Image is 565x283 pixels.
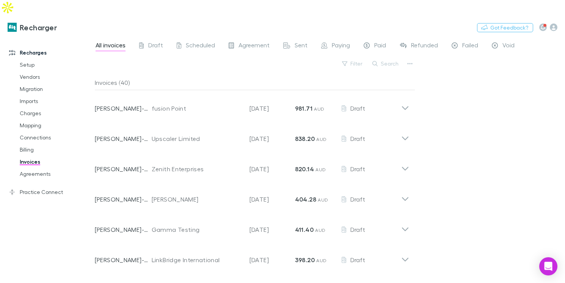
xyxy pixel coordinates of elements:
[350,165,365,172] span: Draft
[12,71,93,83] a: Vendors
[12,168,93,180] a: Agreements
[295,226,314,233] strong: 411.40
[239,41,270,51] span: Agreement
[12,131,93,144] a: Connections
[350,195,365,203] span: Draft
[12,107,93,119] a: Charges
[318,197,328,203] span: AUD
[250,195,295,204] p: [DATE]
[250,104,295,113] p: [DATE]
[148,41,163,51] span: Draft
[332,41,350,51] span: Paying
[295,256,315,264] strong: 398.20
[2,186,93,198] a: Practice Connect
[539,257,557,275] div: Open Intercom Messenger
[350,135,365,142] span: Draft
[250,255,295,264] p: [DATE]
[89,211,415,242] div: [PERSON_NAME]-0048Gamma Testing[DATE]411.40 AUDDraft
[152,104,242,113] div: fusion Point
[12,119,93,131] a: Mapping
[89,120,415,151] div: [PERSON_NAME]-0046Upscaler Limited[DATE]838.20 AUDDraft
[315,227,325,233] span: AUD
[338,59,367,68] button: Filter
[186,41,215,51] span: Scheduled
[12,156,93,168] a: Invoices
[152,255,242,264] div: LinkBridge International
[12,144,93,156] a: Billing
[250,164,295,174] p: [DATE]
[3,18,61,36] a: Recharger
[295,195,316,203] strong: 404.28
[316,136,326,142] span: AUD
[502,41,515,51] span: Void
[152,134,242,143] div: Upscaler Limited
[250,134,295,143] p: [DATE]
[152,164,242,174] div: Zenith Enterprises
[315,167,326,172] span: AUD
[96,41,126,51] span: All invoices
[250,225,295,234] p: [DATE]
[477,23,533,32] button: Got Feedback?
[314,106,324,112] span: AUD
[316,258,326,263] span: AUD
[369,59,403,68] button: Search
[89,151,415,181] div: [PERSON_NAME]-0029Zenith Enterprises[DATE]820.14 AUDDraft
[95,104,152,113] p: [PERSON_NAME]-0051
[89,181,415,211] div: [PERSON_NAME]-0042[PERSON_NAME][DATE]404.28 AUDDraft
[350,256,365,263] span: Draft
[462,41,478,51] span: Failed
[350,105,365,112] span: Draft
[95,164,152,174] p: [PERSON_NAME]-0029
[95,195,152,204] p: [PERSON_NAME]-0042
[12,95,93,107] a: Imports
[152,195,242,204] div: [PERSON_NAME]
[152,225,242,234] div: Gamma Testing
[374,41,386,51] span: Paid
[89,90,415,120] div: [PERSON_NAME]-0051fusion Point[DATE]981.71 AUDDraft
[295,165,314,173] strong: 820.14
[20,23,57,32] h3: Recharger
[12,59,93,71] a: Setup
[95,255,152,264] p: [PERSON_NAME]-0003
[8,23,17,32] img: Recharger's Logo
[295,105,312,112] strong: 981.71
[411,41,438,51] span: Refunded
[89,242,415,272] div: [PERSON_NAME]-0003LinkBridge International[DATE]398.20 AUDDraft
[95,134,152,143] p: [PERSON_NAME]-0046
[95,225,152,234] p: [PERSON_NAME]-0048
[2,47,93,59] a: Recharges
[295,41,308,51] span: Sent
[295,135,315,142] strong: 838.20
[350,226,365,233] span: Draft
[12,83,93,95] a: Migration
